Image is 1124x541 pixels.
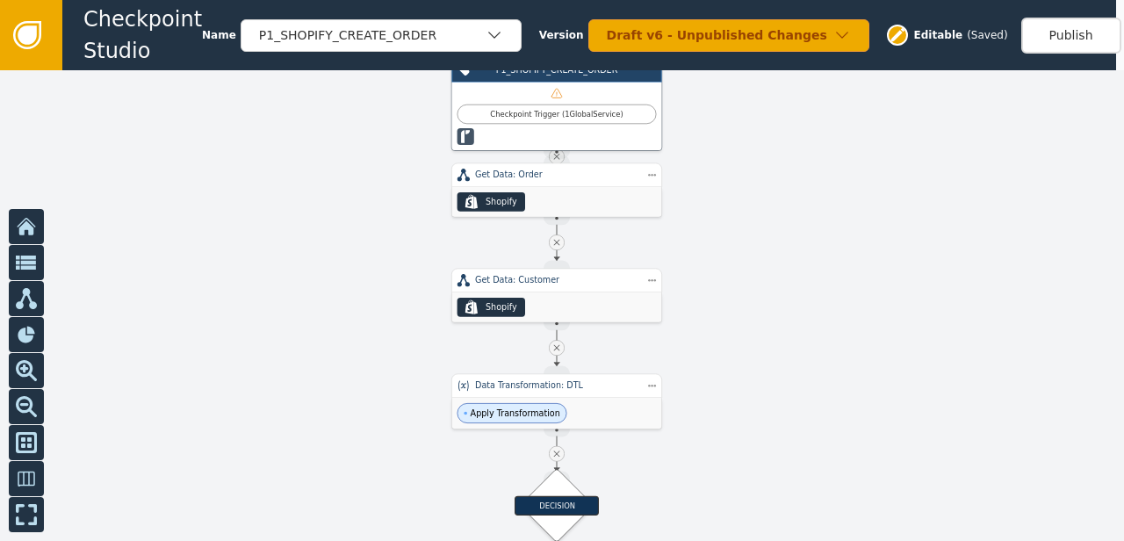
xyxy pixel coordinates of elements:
div: Shopify [486,301,517,314]
div: P1_SHOPIFY_CREATE_ORDER [476,64,638,76]
div: DECISION [515,495,599,515]
span: Version [539,27,584,43]
span: Checkpoint Studio [83,4,202,67]
button: P1_SHOPIFY_CREATE_ORDER [241,19,522,52]
span: Name [202,27,236,43]
span: Editable [914,27,963,43]
button: Publish [1021,18,1121,54]
div: Data Transformation: DTL [475,379,638,392]
div: ( Saved ) [967,27,1007,43]
div: Draft v6 - Unpublished Changes [607,26,833,45]
div: Get Data: Customer [475,274,638,286]
button: Draft v6 - Unpublished Changes [588,19,869,52]
div: Get Data: Order [475,169,638,181]
div: Shopify [486,196,517,208]
span: Apply Transformation [471,407,560,419]
div: Checkpoint Trigger ( 1 Global Service ) [464,109,649,120]
div: P1_SHOPIFY_CREATE_ORDER [259,26,486,45]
